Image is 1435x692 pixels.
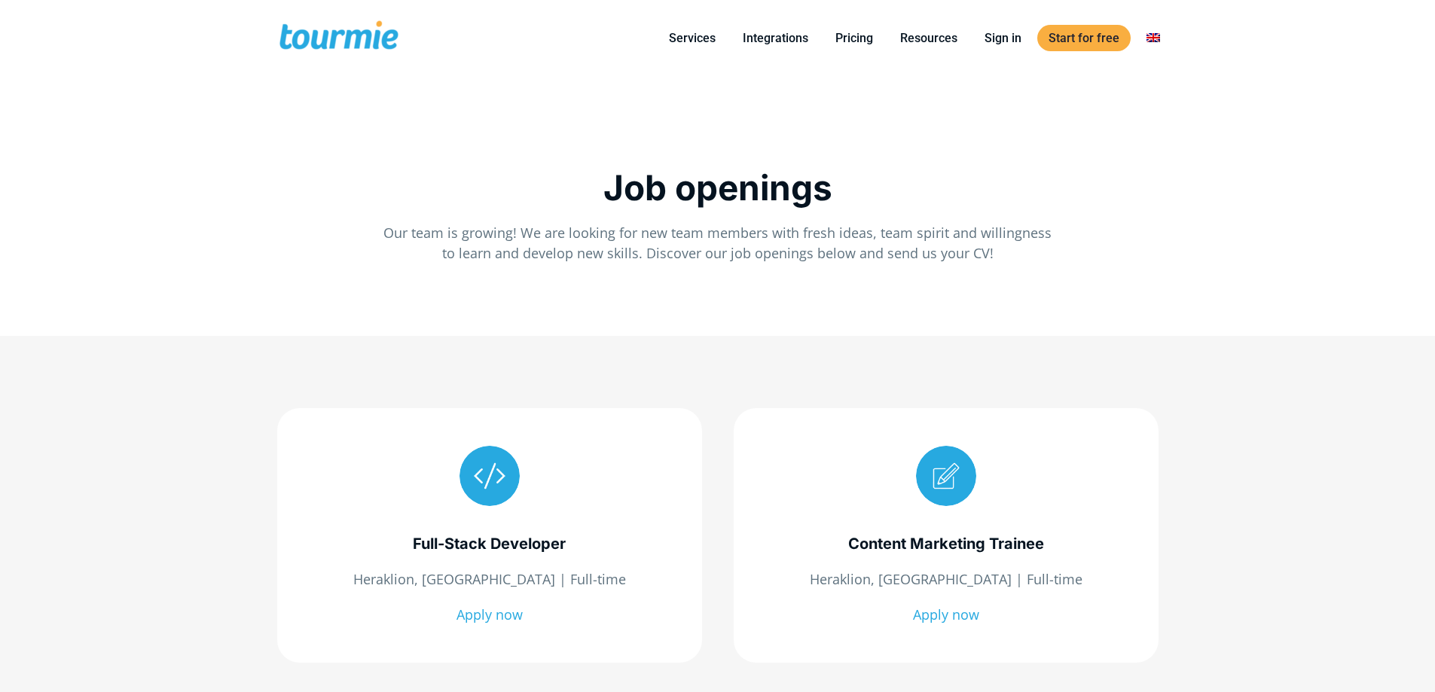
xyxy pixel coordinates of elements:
span: Full-Stack Developer [413,535,566,553]
span: Our team is growing! We are looking for new team members with fresh ideas, team spirit and willin... [383,224,1052,262]
a: Pricing [824,29,884,47]
span: Content Marketing Trainee [848,535,1044,553]
a: Integrations [731,29,820,47]
p: Heraklion, [GEOGRAPHIC_DATA] | Full-time [764,569,1128,590]
a: Sign in [973,29,1033,47]
a: Services [658,29,727,47]
a: Resources [889,29,969,47]
a: Start for free [1037,25,1131,51]
a: Apply now [456,605,523,623]
a: Apply now [913,605,979,623]
p: Heraklion, [GEOGRAPHIC_DATA] | Full-time [307,569,672,590]
span: Job openings [603,166,832,209]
